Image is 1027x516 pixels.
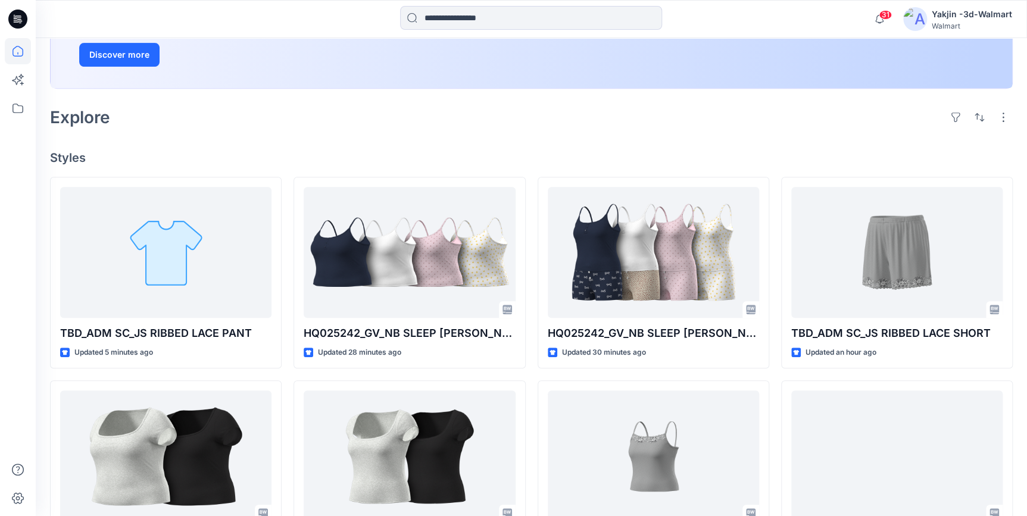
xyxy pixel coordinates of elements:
[50,151,1013,165] h4: Styles
[791,187,1003,318] a: TBD_ADM SC_JS RIBBED LACE SHORT
[879,10,892,20] span: 31
[791,325,1003,342] p: TBD_ADM SC_JS RIBBED LACE SHORT
[903,7,927,31] img: avatar
[562,346,646,359] p: Updated 30 minutes ago
[50,108,110,127] h2: Explore
[304,325,515,342] p: HQ025242_GV_NB SLEEP [PERSON_NAME] SET PLUS
[60,187,271,318] a: TBD_ADM SC_JS RIBBED LACE PANT
[548,325,759,342] p: HQ025242_GV_NB SLEEP [PERSON_NAME] SET
[932,21,1012,30] div: Walmart
[79,43,160,67] button: Discover more
[806,346,876,359] p: Updated an hour ago
[60,325,271,342] p: TBD_ADM SC_JS RIBBED LACE PANT
[74,346,153,359] p: Updated 5 minutes ago
[548,187,759,318] a: HQ025242_GV_NB SLEEP CAMI BOXER SET
[932,7,1012,21] div: Yakjin -3d-Walmart
[79,43,347,67] a: Discover more
[304,187,515,318] a: HQ025242_GV_NB SLEEP CAMI BOXER SET PLUS
[318,346,401,359] p: Updated 28 minutes ago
